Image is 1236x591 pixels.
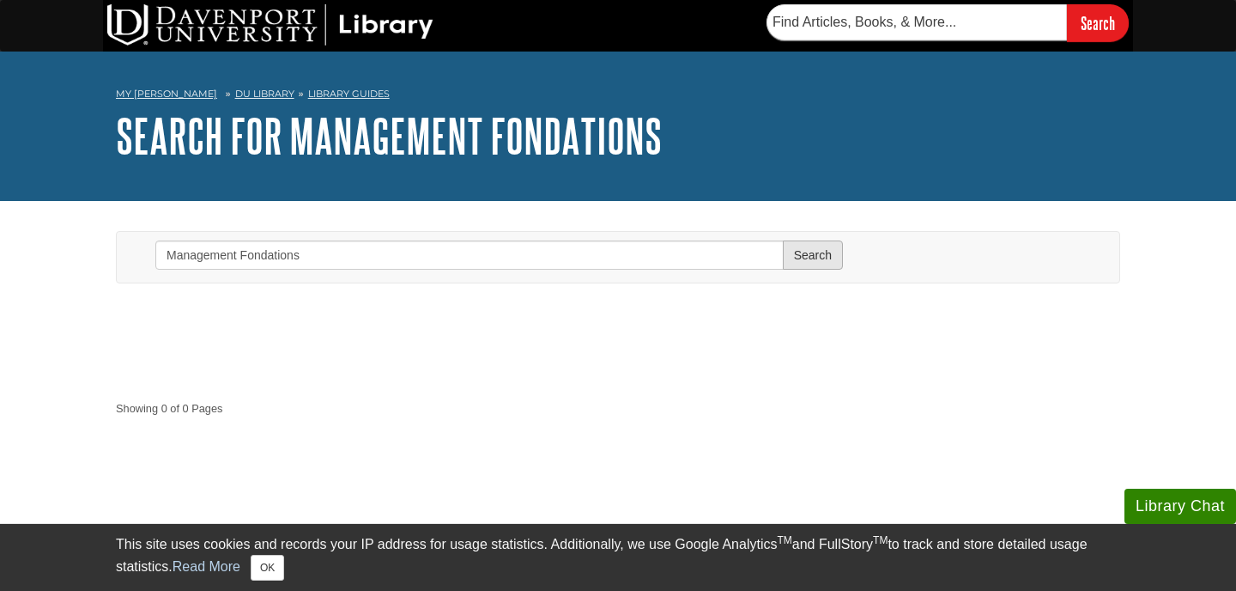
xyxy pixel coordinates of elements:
sup: TM [777,534,791,546]
nav: breadcrumb [116,82,1120,110]
a: Library Guides [308,88,390,100]
sup: TM [873,534,888,546]
a: DU Library [235,88,294,100]
form: Searches DU Library's articles, books, and more [766,4,1129,41]
button: Library Chat [1124,489,1236,524]
a: Read More [173,559,240,574]
button: Search [783,241,843,270]
input: Find Articles, Books, & More... [766,4,1067,40]
input: Search [1067,4,1129,41]
a: My [PERSON_NAME] [116,87,217,101]
input: Enter Search Words [155,241,784,270]
strong: Showing 0 of 0 Pages [116,400,1120,417]
button: Close [251,555,284,581]
h1: Search for Management Fondations [116,110,1120,161]
div: This site uses cookies and records your IP address for usage statistics. Additionally, we use Goo... [116,534,1120,581]
img: DU Library [107,4,433,46]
